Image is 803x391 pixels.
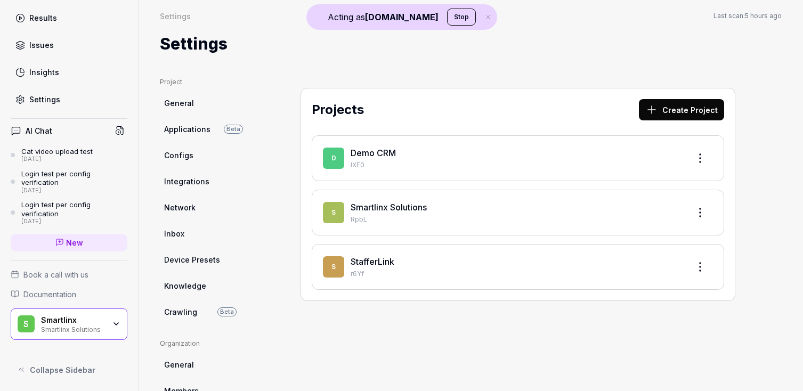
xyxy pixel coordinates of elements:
div: [DATE] [21,187,127,194]
span: S [323,202,344,223]
a: Network [160,198,262,217]
h4: AI Chat [26,125,52,136]
a: Knowledge [160,276,262,296]
div: Settings [29,94,60,105]
div: Smartlinx Solutions [41,324,105,333]
button: Stop [447,9,476,26]
a: Settings [11,89,127,110]
div: Smartlinx [41,315,105,325]
a: General [160,355,262,374]
a: ApplicationsBeta [160,119,262,139]
span: Configs [164,150,193,161]
span: Documentation [23,289,76,300]
a: Integrations [160,172,262,191]
a: Results [11,7,127,28]
span: Inbox [164,228,184,239]
h1: Settings [160,32,228,56]
div: Results [29,12,57,23]
a: Insights [11,62,127,83]
button: Collapse Sidebar [11,359,127,380]
span: Beta [224,125,243,134]
div: Cat video upload test [21,147,93,156]
a: Inbox [160,224,262,243]
span: D [323,148,344,169]
div: Organization [160,339,262,348]
div: [DATE] [21,218,127,225]
p: RpbL [351,215,681,224]
span: New [66,237,83,248]
a: Issues [11,35,127,55]
p: IXE0 [351,160,681,170]
a: Demo CRM [351,148,396,158]
a: Cat video upload test[DATE] [11,147,127,163]
span: Applications [164,124,210,135]
div: Issues [29,39,54,51]
a: Book a call with us [11,269,127,280]
a: StafferLink [351,256,394,267]
span: Crawling [164,306,197,317]
span: Collapse Sidebar [30,364,95,376]
span: Knowledge [164,280,206,291]
button: Last scan:5 hours ago [713,11,782,21]
div: Insights [29,67,59,78]
a: Configs [160,145,262,165]
span: General [164,97,194,109]
button: Create Project [639,99,724,120]
div: [DATE] [21,156,93,163]
span: S [323,256,344,278]
a: Login test per config verification[DATE] [11,200,127,225]
a: New [11,234,127,251]
div: Login test per config verification [21,200,127,218]
span: Device Presets [164,254,220,265]
span: Network [164,202,196,213]
h2: Projects [312,100,364,119]
a: CrawlingBeta [160,302,262,322]
a: Documentation [11,289,127,300]
a: Login test per config verification[DATE] [11,169,127,194]
button: SSmartlinxSmartlinx Solutions [11,308,127,340]
div: Login test per config verification [21,169,127,187]
div: Settings [160,11,191,21]
span: S [18,315,35,332]
a: Device Presets [160,250,262,270]
span: Last scan: [713,11,782,21]
a: General [160,93,262,113]
span: Book a call with us [23,269,88,280]
span: Beta [217,307,237,316]
span: Integrations [164,176,209,187]
p: r6Yf [351,269,681,279]
div: Project [160,77,262,87]
a: Smartlinx Solutions [351,202,427,213]
span: General [164,359,194,370]
time: 5 hours ago [745,12,782,20]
